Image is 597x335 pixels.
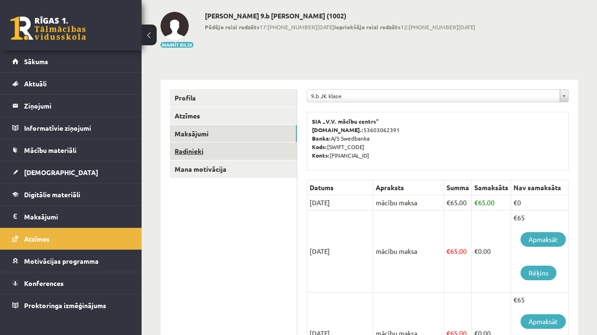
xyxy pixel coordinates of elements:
td: [DATE] [307,210,373,293]
a: Mācību materiāli [12,139,130,161]
span: 9.b JK klase [311,90,556,102]
b: Iepriekšējo reizi redzēts [334,23,401,31]
a: Mana motivācija [170,160,297,178]
td: 65.00 [444,195,472,210]
img: Jana Sarkaniča [160,12,189,40]
b: Konts: [312,151,330,159]
td: mācību maksa [373,195,444,210]
b: [DOMAIN_NAME].: [312,126,363,134]
a: Maksājumi [12,206,130,227]
button: Mainīt bildi [160,42,193,48]
legend: Ziņojumi [24,95,130,117]
a: Proktoringa izmēģinājums [12,294,130,316]
a: Rīgas 1. Tālmācības vidusskola [10,17,86,40]
td: €0 [511,195,569,210]
a: Informatīvie ziņojumi [12,117,130,139]
span: 17:[PHONE_NUMBER][DATE] 12:[PHONE_NUMBER][DATE] [205,23,475,31]
span: [DEMOGRAPHIC_DATA] [24,168,98,176]
td: 65.00 [472,195,511,210]
a: Atzīmes [170,107,297,125]
a: Atzīmes [12,228,130,250]
span: Aktuāli [24,79,47,88]
a: Digitālie materiāli [12,184,130,205]
span: Motivācijas programma [24,257,99,265]
span: Mācību materiāli [24,146,76,154]
td: [DATE] [307,195,373,210]
p: 53603062391 A/S Swedbanka [SWIFT_CODE] [FINANCIAL_ID] [312,117,563,159]
a: [DEMOGRAPHIC_DATA] [12,161,130,183]
a: Ziņojumi [12,95,130,117]
span: € [446,247,450,255]
a: Rēķins [521,266,556,280]
b: Kods: [312,143,327,151]
a: 9.b JK klase [307,90,568,102]
span: € [446,198,450,207]
b: Pēdējo reizi redzēts [205,23,260,31]
b: SIA „V.V. mācību centrs” [312,117,379,125]
a: Profils [170,89,297,107]
td: 0.00 [472,210,511,293]
th: Apraksts [373,180,444,195]
a: Maksājumi [170,125,297,142]
a: Apmaksāt [521,314,566,329]
th: Nav samaksāts [511,180,569,195]
td: mācību maksa [373,210,444,293]
span: € [474,247,478,255]
a: Motivācijas programma [12,250,130,272]
th: Samaksāts [472,180,511,195]
a: Radinieki [170,142,297,160]
span: Digitālie materiāli [24,190,80,199]
a: Aktuāli [12,73,130,94]
legend: Informatīvie ziņojumi [24,117,130,139]
a: Sākums [12,50,130,72]
th: Datums [307,180,373,195]
a: Apmaksāt [521,232,566,247]
h2: [PERSON_NAME] 9.b [PERSON_NAME] (1002) [205,12,475,20]
span: € [474,198,478,207]
b: Banka: [312,134,331,142]
span: Proktoringa izmēģinājums [24,301,106,310]
span: Konferences [24,279,64,287]
td: €65 [511,210,569,293]
span: Atzīmes [24,234,50,243]
a: Konferences [12,272,130,294]
th: Summa [444,180,472,195]
legend: Maksājumi [24,206,130,227]
td: 65.00 [444,210,472,293]
span: Sākums [24,57,48,66]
